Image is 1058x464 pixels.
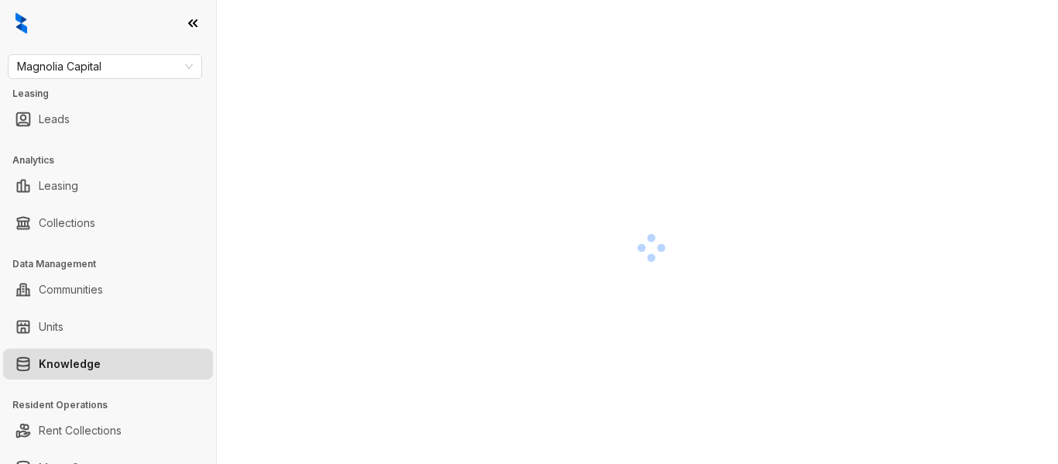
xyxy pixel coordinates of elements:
h3: Leasing [12,87,216,101]
a: Rent Collections [39,415,122,446]
span: Magnolia Capital [17,55,193,78]
a: Leads [39,104,70,135]
a: Leasing [39,170,78,201]
a: Knowledge [39,349,101,380]
li: Communities [3,274,213,305]
li: Leads [3,104,213,135]
li: Units [3,311,213,342]
h3: Analytics [12,153,216,167]
img: logo [15,12,27,34]
a: Units [39,311,64,342]
li: Knowledge [3,349,213,380]
li: Collections [3,208,213,239]
li: Leasing [3,170,213,201]
a: Communities [39,274,103,305]
a: Collections [39,208,95,239]
li: Rent Collections [3,415,213,446]
h3: Resident Operations [12,398,216,412]
h3: Data Management [12,257,216,271]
